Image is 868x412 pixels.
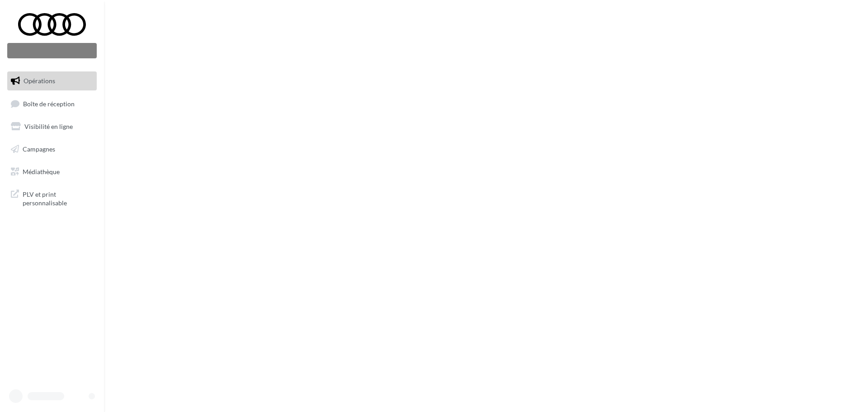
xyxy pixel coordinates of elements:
span: PLV et print personnalisable [23,188,93,208]
a: Campagnes [5,140,99,159]
a: Visibilité en ligne [5,117,99,136]
span: Boîte de réception [23,99,75,107]
a: Opérations [5,71,99,90]
a: PLV et print personnalisable [5,185,99,211]
div: Nouvelle campagne [7,43,97,58]
a: Boîte de réception [5,94,99,114]
span: Visibilité en ligne [24,123,73,130]
a: Médiathèque [5,162,99,181]
span: Opérations [24,77,55,85]
span: Médiathèque [23,167,60,175]
span: Campagnes [23,145,55,153]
